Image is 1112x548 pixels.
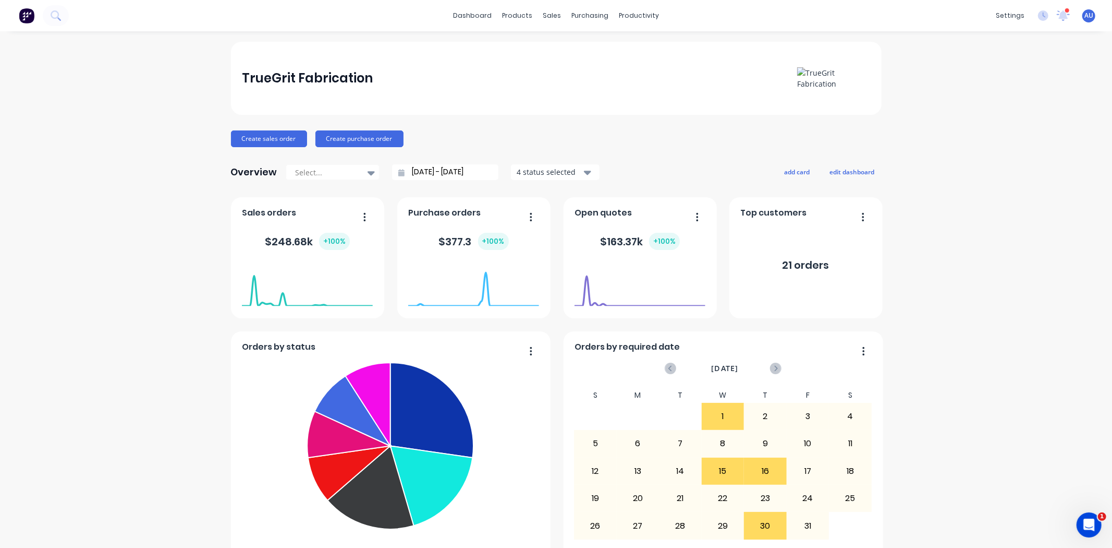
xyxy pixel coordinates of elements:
div: S [829,388,872,403]
div: 17 [787,458,829,484]
div: 16 [744,458,786,484]
div: settings [991,8,1030,23]
div: F [787,388,829,403]
div: products [497,8,537,23]
div: productivity [614,8,664,23]
a: dashboard [448,8,497,23]
div: + 100 % [319,233,350,250]
div: 18 [829,458,871,484]
div: 20 [617,485,659,511]
div: sales [537,8,566,23]
div: W [702,388,744,403]
div: 29 [702,513,744,539]
div: 25 [829,485,871,511]
button: edit dashboard [823,165,882,178]
img: Factory [19,8,34,23]
span: 1 [1098,513,1106,521]
span: Open quotes [575,207,632,219]
div: 13 [617,458,659,484]
div: 8 [702,431,744,457]
div: purchasing [566,8,614,23]
span: Purchase orders [408,207,481,219]
div: 22 [702,485,744,511]
span: [DATE] [711,363,738,374]
div: 15 [702,458,744,484]
div: 2 [744,403,786,430]
div: + 100 % [478,233,509,250]
div: $ 248.68k [265,233,350,250]
div: $ 163.37k [600,233,680,250]
span: AU [1084,11,1093,20]
button: add card [778,165,817,178]
div: 9 [744,431,786,457]
div: 28 [659,513,701,539]
div: 7 [659,431,701,457]
div: 12 [575,458,616,484]
div: 5 [575,431,616,457]
span: Sales orders [242,207,296,219]
div: 26 [575,513,616,539]
div: T [744,388,787,403]
div: 1 [702,403,744,430]
span: Orders by required date [575,341,680,353]
span: Top customers [740,207,806,219]
div: 23 [744,485,786,511]
div: 30 [744,513,786,539]
div: 10 [787,431,829,457]
div: 4 [829,403,871,430]
div: 24 [787,485,829,511]
div: Overview [231,162,277,183]
div: + 100 % [649,233,680,250]
div: $ 377.3 [439,233,509,250]
div: 14 [659,458,701,484]
button: Create sales order [231,130,307,147]
div: 4 status selected [517,166,582,177]
button: Create purchase order [315,130,404,147]
iframe: Intercom live chat [1077,513,1102,538]
img: TrueGrit Fabrication [797,67,870,89]
div: 31 [787,513,829,539]
div: 3 [787,403,829,430]
div: 19 [575,485,616,511]
div: M [617,388,659,403]
button: 4 status selected [511,164,600,180]
div: T [659,388,702,403]
div: 21 orders [783,257,829,273]
div: S [574,388,617,403]
div: 11 [829,431,871,457]
div: TrueGrit Fabrication [242,68,373,89]
div: 27 [617,513,659,539]
div: 6 [617,431,659,457]
div: 21 [659,485,701,511]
